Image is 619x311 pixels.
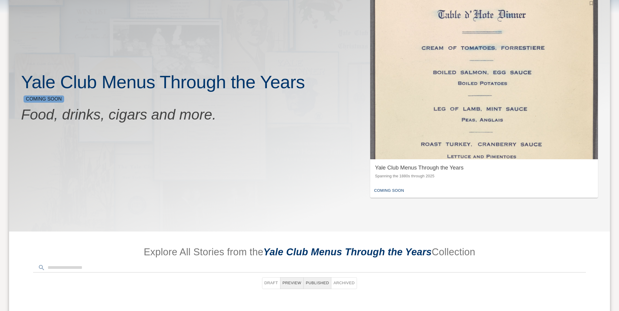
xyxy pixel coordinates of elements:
[144,247,263,257] span: Explore All Stories from the
[304,277,331,289] button: Published
[331,277,357,289] button: Archived
[432,247,475,257] span: Collection
[26,95,62,103] p: Coming Soon
[263,247,432,257] span: Yale Club Menus Through the Years
[375,164,593,172] div: Yale Club Menus Through the Years
[262,277,280,289] button: Draft
[21,106,349,123] h3: Food, drinks, cigars and more.
[21,71,305,93] h2: Yale Club Menus Through the Years
[280,277,304,289] button: Preview
[373,186,405,195] div: Coming Soon
[375,173,593,179] p: Spanning the 1880s through 2025
[257,272,362,294] div: Status Filters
